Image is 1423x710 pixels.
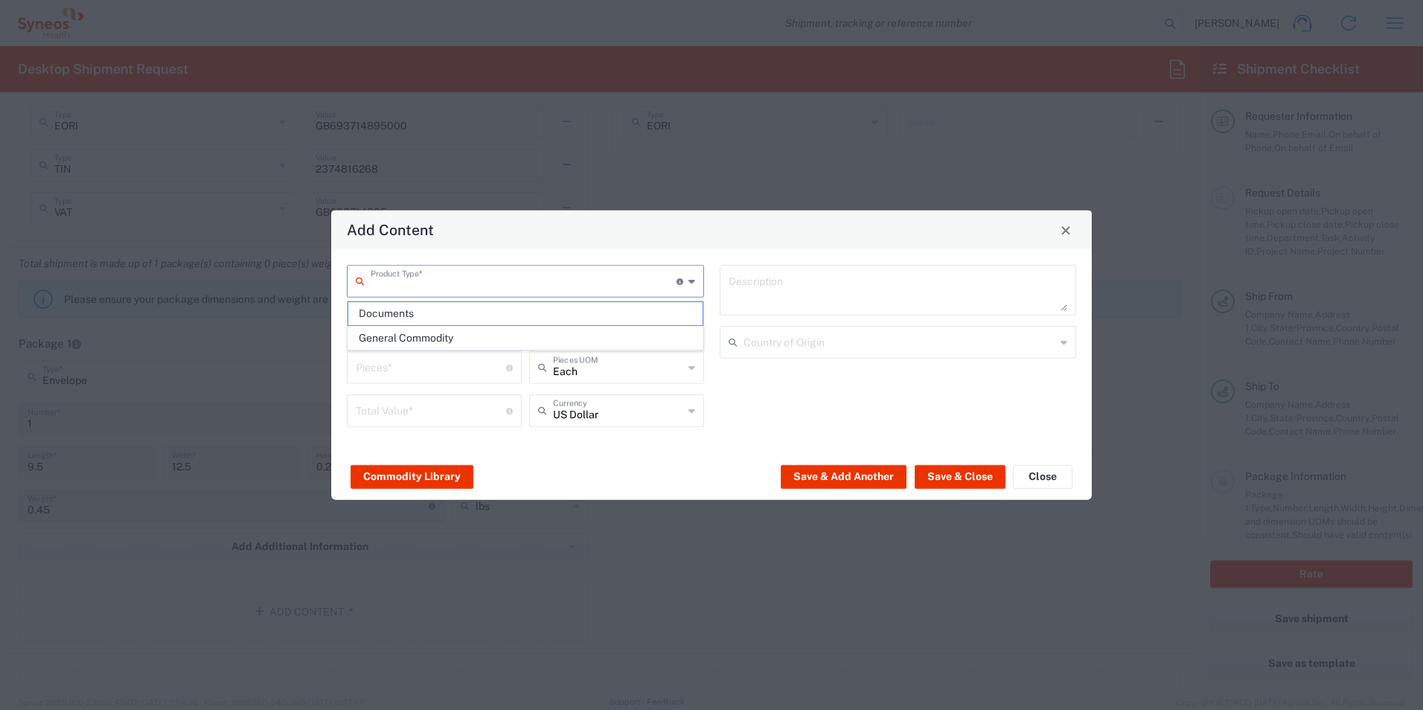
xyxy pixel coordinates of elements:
button: Save & Add Another [781,464,906,488]
button: Commodity Library [351,464,473,488]
span: General Commodity [348,327,703,350]
span: Documents [348,302,703,325]
h4: Add Content [347,219,434,240]
button: Close [1013,464,1072,488]
button: Close [1055,220,1076,240]
button: Save & Close [915,464,1005,488]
